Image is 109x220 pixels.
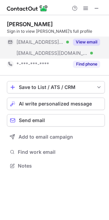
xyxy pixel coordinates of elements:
[7,161,105,171] button: Notes
[73,61,100,68] button: Reveal Button
[19,84,93,90] div: Save to List / ATS / CRM
[16,39,64,45] span: [EMAIL_ADDRESS][DOMAIN_NAME]
[7,114,105,127] button: Send email
[73,39,100,46] button: Reveal Button
[16,50,88,56] span: [EMAIL_ADDRESS][DOMAIN_NAME]
[7,98,105,110] button: AI write personalized message
[7,4,48,12] img: ContactOut v5.3.10
[7,147,105,157] button: Find work email
[18,163,102,169] span: Notes
[7,131,105,143] button: Add to email campaign
[19,101,92,107] span: AI write personalized message
[18,149,102,155] span: Find work email
[7,28,105,34] div: Sign in to view [PERSON_NAME]’s full profile
[19,134,73,140] span: Add to email campaign
[7,21,53,28] div: [PERSON_NAME]
[19,118,45,123] span: Send email
[7,81,105,93] button: save-profile-one-click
